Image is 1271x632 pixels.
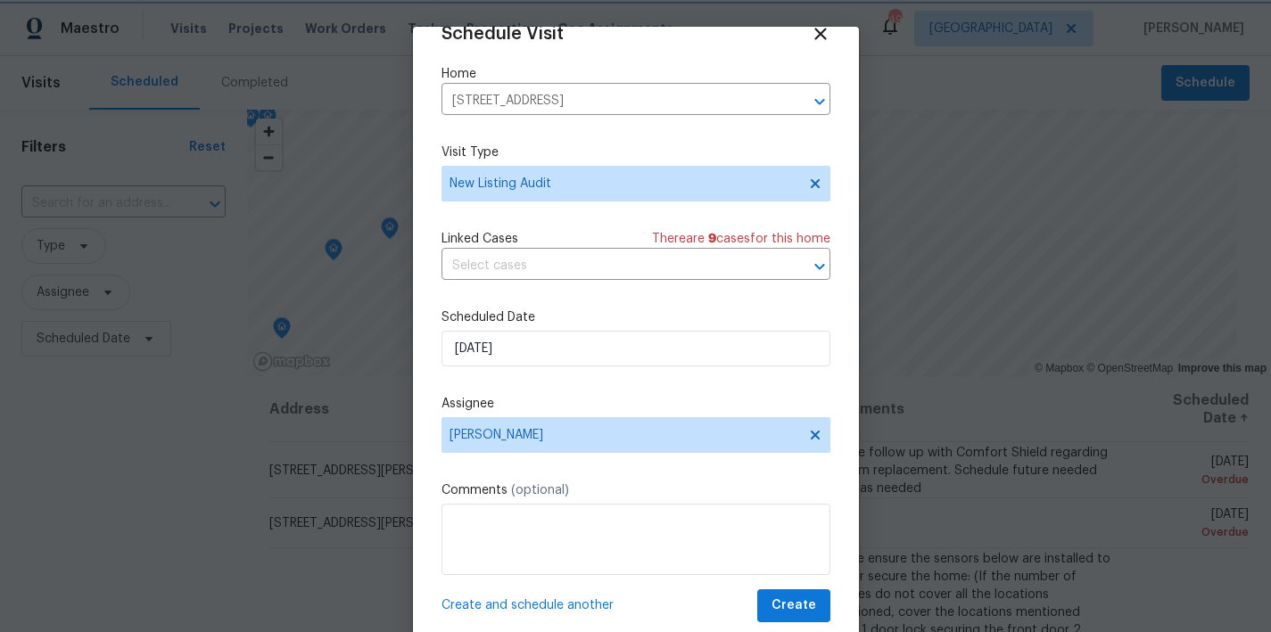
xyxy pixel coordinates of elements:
[511,484,569,497] span: (optional)
[442,230,518,248] span: Linked Cases
[708,233,716,245] span: 9
[450,428,799,442] span: [PERSON_NAME]
[811,24,830,44] span: Close
[442,252,780,280] input: Select cases
[442,87,780,115] input: Enter in an address
[442,144,830,161] label: Visit Type
[807,89,832,114] button: Open
[442,331,830,366] input: M/D/YYYY
[450,175,796,193] span: New Listing Audit
[772,595,816,617] span: Create
[442,596,614,614] span: Create and schedule another
[652,230,830,248] span: There are case s for this home
[757,589,830,622] button: Create
[807,254,832,279] button: Open
[442,395,830,413] label: Assignee
[442,25,564,43] span: Schedule Visit
[442,481,830,499] label: Comments
[442,65,830,83] label: Home
[442,308,830,326] label: Scheduled Date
